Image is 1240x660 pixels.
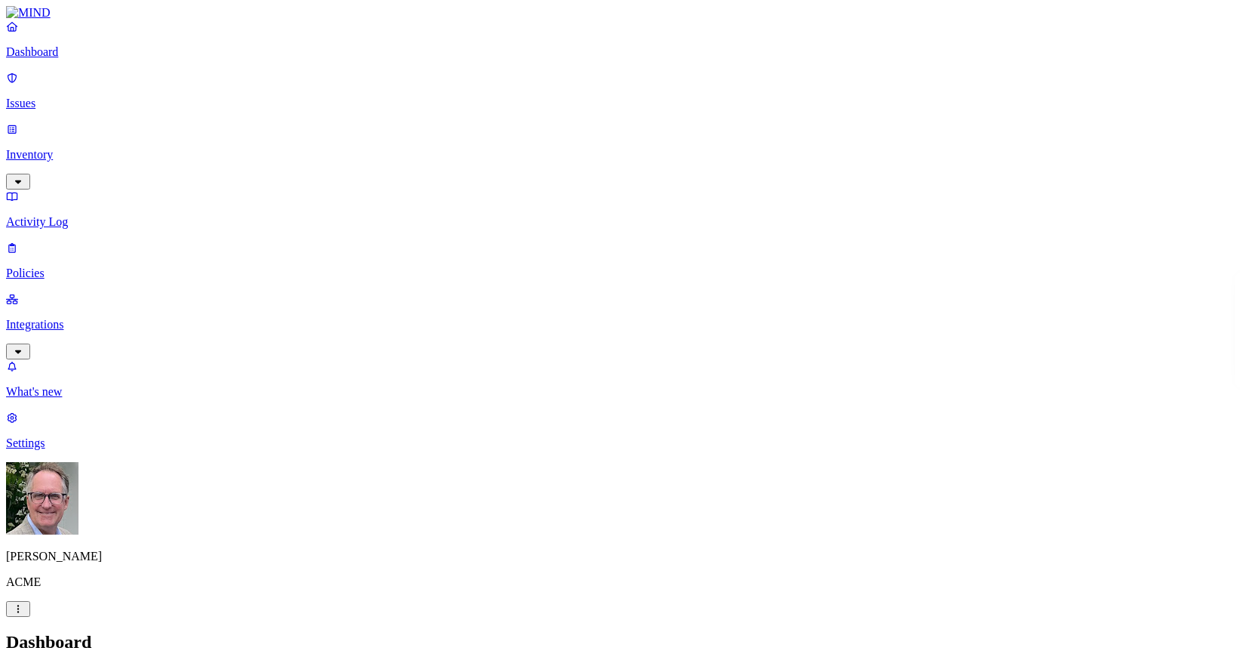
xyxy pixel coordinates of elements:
p: Policies [6,267,1234,280]
a: Dashboard [6,20,1234,59]
a: Inventory [6,122,1234,187]
p: Dashboard [6,45,1234,59]
a: Issues [6,71,1234,110]
a: MIND [6,6,1234,20]
p: Inventory [6,148,1234,162]
h2: Dashboard [6,632,1234,652]
a: Activity Log [6,190,1234,229]
a: What's new [6,359,1234,399]
p: Activity Log [6,215,1234,229]
p: Settings [6,436,1234,450]
p: What's new [6,385,1234,399]
p: Issues [6,97,1234,110]
img: Greg Stolhand [6,462,78,535]
a: Policies [6,241,1234,280]
p: [PERSON_NAME] [6,550,1234,563]
p: ACME [6,575,1234,589]
img: MIND [6,6,51,20]
a: Settings [6,411,1234,450]
p: Integrations [6,318,1234,332]
a: Integrations [6,292,1234,357]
